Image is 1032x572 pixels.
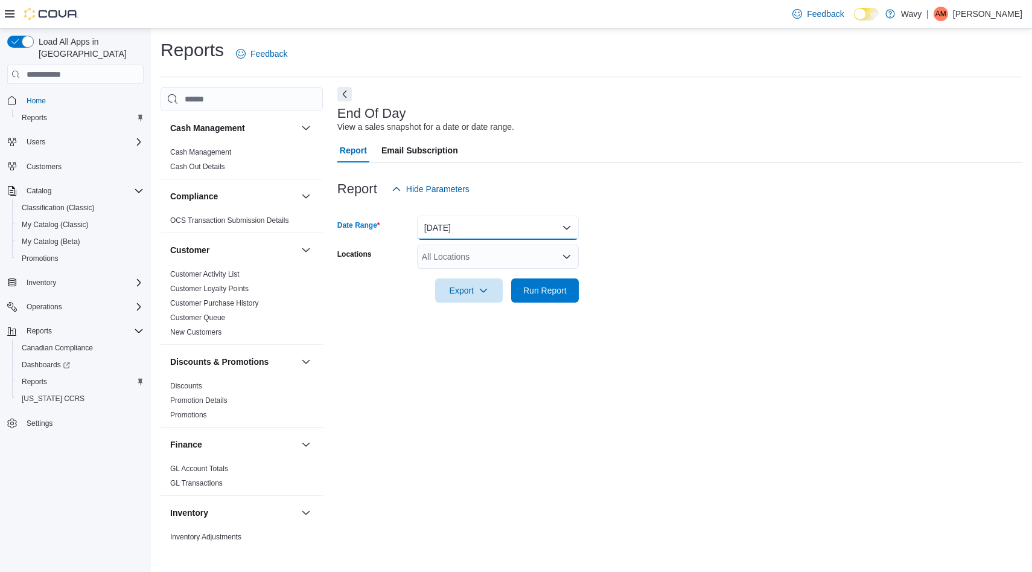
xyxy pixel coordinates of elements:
[17,217,144,232] span: My Catalog (Classic)
[337,87,352,101] button: Next
[17,251,144,266] span: Promotions
[22,135,144,149] span: Users
[12,233,148,250] button: My Catalog (Beta)
[170,148,231,156] a: Cash Management
[381,138,458,162] span: Email Subscription
[161,461,323,495] div: Finance
[170,478,223,488] span: GL Transactions
[511,278,579,303] button: Run Report
[299,189,313,204] button: Compliance
[22,92,144,108] span: Home
[27,278,56,288] span: Inventory
[12,216,148,233] button: My Catalog (Classic)
[337,249,372,259] label: Locations
[340,138,367,162] span: Report
[22,220,89,230] span: My Catalog (Classic)
[170,244,209,256] h3: Customer
[170,313,225,323] span: Customer Queue
[299,437,313,452] button: Finance
[170,328,221,336] a: New Customers
[17,391,144,406] span: Washington CCRS
[22,237,80,246] span: My Catalog (Beta)
[562,252,572,262] button: Open list of options
[170,396,228,405] a: Promotion Details
[170,122,245,134] h3: Cash Management
[926,7,929,21] p: |
[854,8,879,21] input: Dark Mode
[17,217,94,232] a: My Catalog (Classic)
[435,278,503,303] button: Export
[170,162,225,171] a: Cash Out Details
[27,302,62,312] span: Operations
[12,373,148,390] button: Reports
[299,121,313,135] button: Cash Management
[27,326,52,336] span: Reports
[22,324,144,338] span: Reports
[161,38,224,62] h1: Reports
[523,284,567,297] span: Run Report
[27,419,53,428] span: Settings
[2,158,148,175] button: Customers
[337,106,406,121] h3: End Of Day
[170,356,269,368] h3: Discounts & Promotions
[22,275,144,290] span: Inventory
[22,254,59,263] span: Promotions
[170,244,296,256] button: Customer
[170,190,296,202] button: Compliance
[2,298,148,315] button: Operations
[170,439,202,451] h3: Finance
[387,177,474,201] button: Hide Parameters
[34,36,144,60] span: Load All Apps in [GEOGRAPHIC_DATA]
[170,396,228,405] span: Promotion Details
[22,416,57,431] a: Settings
[170,382,202,390] a: Discounts
[170,270,240,278] a: Customer Activity List
[417,216,579,240] button: [DATE]
[901,7,922,21] p: Wavy
[12,109,148,126] button: Reports
[27,96,46,106] span: Home
[22,324,57,338] button: Reports
[170,410,207,420] span: Promotions
[17,111,144,125] span: Reports
[27,186,51,196] span: Catalog
[170,216,289,225] span: OCS Transaction Submission Details
[17,391,89,406] a: [US_STATE] CCRS
[299,243,313,257] button: Customer
[170,533,241,541] a: Inventory Adjustments
[22,275,61,290] button: Inventory
[27,137,45,147] span: Users
[170,507,296,519] button: Inventory
[170,464,228,474] span: GL Account Totals
[22,300,67,314] button: Operations
[170,269,240,279] span: Customer Activity List
[170,147,231,157] span: Cash Management
[22,416,144,431] span: Settings
[170,216,289,225] a: OCS Transaction Submission Details
[22,135,50,149] button: Users
[788,2,849,26] a: Feedback
[12,390,148,407] button: [US_STATE] CCRS
[231,42,292,66] a: Feedback
[17,374,144,389] span: Reports
[953,7,1022,21] p: [PERSON_NAME]
[12,199,148,216] button: Classification (Classic)
[12,250,148,267] button: Promotions
[161,267,323,344] div: Customer
[22,159,66,174] a: Customers
[22,360,70,370] span: Dashboards
[2,414,148,432] button: Settings
[27,162,62,172] span: Customers
[442,278,495,303] span: Export
[22,394,84,403] span: [US_STATE] CCRS
[2,323,148,339] button: Reports
[299,355,313,369] button: Discounts & Promotions
[170,299,259,307] a: Customer Purchase History
[170,381,202,391] span: Discounts
[22,343,93,353] span: Canadian Compliance
[17,358,144,372] span: Dashboards
[170,411,207,419] a: Promotions
[17,201,100,215] a: Classification (Classic)
[2,133,148,150] button: Users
